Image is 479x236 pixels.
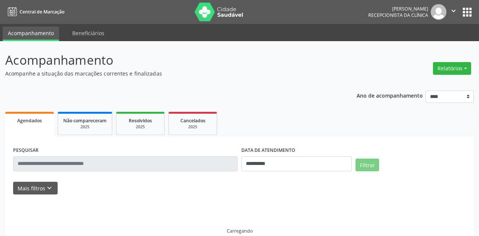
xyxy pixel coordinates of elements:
i: keyboard_arrow_down [45,184,54,192]
span: Resolvidos [129,117,152,124]
p: Acompanhamento [5,51,333,70]
div: 2025 [122,124,159,130]
span: Agendados [17,117,42,124]
div: Carregando [227,228,253,234]
span: Central de Marcação [19,9,64,15]
div: 2025 [174,124,211,130]
span: Não compareceram [63,117,107,124]
div: 2025 [63,124,107,130]
div: [PERSON_NAME] [368,6,428,12]
button: Mais filtroskeyboard_arrow_down [13,182,58,195]
span: Cancelados [180,117,205,124]
span: Recepcionista da clínica [368,12,428,18]
label: DATA DE ATENDIMENTO [241,145,295,156]
button: Filtrar [356,159,379,171]
button: Relatórios [433,62,471,75]
a: Central de Marcação [5,6,64,18]
p: Acompanhe a situação das marcações correntes e finalizadas [5,70,333,77]
i:  [449,7,458,15]
button: apps [461,6,474,19]
button:  [446,4,461,20]
a: Acompanhamento [3,27,59,41]
a: Beneficiários [67,27,110,40]
p: Ano de acompanhamento [357,91,423,100]
img: img [431,4,446,20]
label: PESQUISAR [13,145,39,156]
